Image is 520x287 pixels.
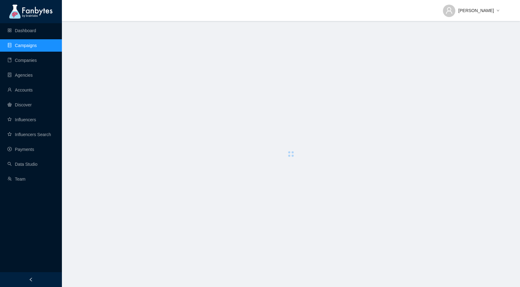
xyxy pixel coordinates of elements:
[7,88,33,92] a: userAccounts
[7,177,25,182] a: usergroup-addTeam
[7,43,37,48] a: databaseCampaigns
[496,9,500,13] span: down
[7,58,37,63] a: bookCompanies
[7,132,51,137] a: starInfluencers Search
[445,7,453,14] span: user
[7,147,34,152] a: pay-circlePayments
[29,277,33,282] span: left
[7,117,36,122] a: starInfluencers
[7,162,37,167] a: searchData Studio
[7,102,32,107] a: radar-chartDiscover
[438,3,505,13] button: [PERSON_NAME]down
[7,73,33,78] a: containerAgencies
[458,7,494,14] span: [PERSON_NAME]
[7,28,36,33] a: appstoreDashboard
